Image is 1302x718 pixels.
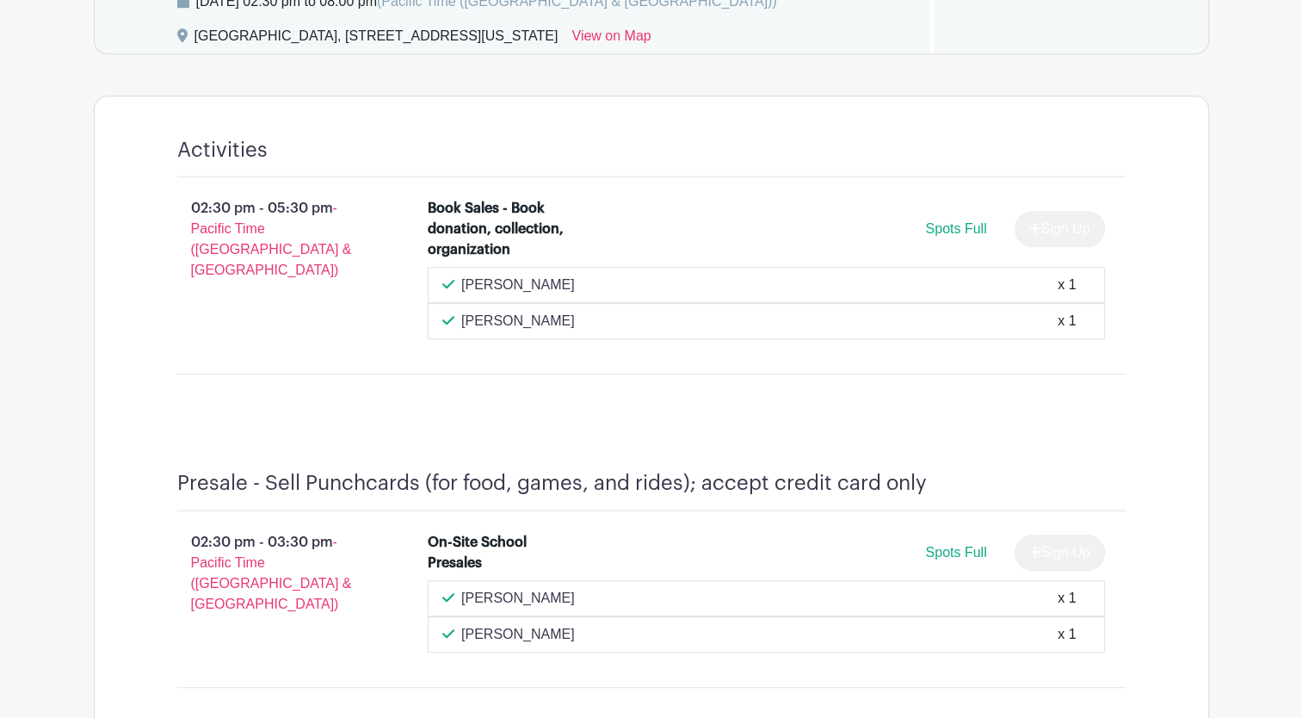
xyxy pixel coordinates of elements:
[571,26,651,53] a: View on Map
[925,221,986,236] span: Spots Full
[1058,311,1076,331] div: x 1
[925,545,986,560] span: Spots Full
[461,275,575,295] p: [PERSON_NAME]
[428,198,577,260] div: Book Sales - Book donation, collection, organization
[194,26,558,53] div: [GEOGRAPHIC_DATA], [STREET_ADDRESS][US_STATE]
[461,311,575,331] p: [PERSON_NAME]
[428,532,577,573] div: On-Site School Presales
[1058,275,1076,295] div: x 1
[1058,624,1076,645] div: x 1
[461,624,575,645] p: [PERSON_NAME]
[150,525,401,622] p: 02:30 pm - 03:30 pm
[177,471,927,496] h4: Presale - Sell Punchcards (for food, games, and rides); accept credit card only
[1058,588,1076,609] div: x 1
[177,138,268,163] h4: Activities
[150,191,401,288] p: 02:30 pm - 05:30 pm
[461,588,575,609] p: [PERSON_NAME]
